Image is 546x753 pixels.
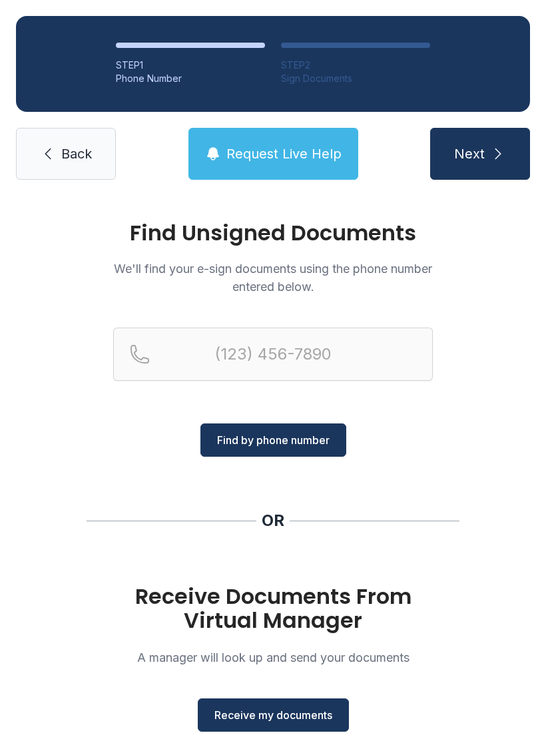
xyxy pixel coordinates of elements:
[281,72,430,85] div: Sign Documents
[113,585,433,632] h1: Receive Documents From Virtual Manager
[113,328,433,381] input: Reservation phone number
[61,144,92,163] span: Back
[217,432,330,448] span: Find by phone number
[116,59,265,72] div: STEP 1
[281,59,430,72] div: STEP 2
[454,144,485,163] span: Next
[113,648,433,666] p: A manager will look up and send your documents
[262,510,284,531] div: OR
[226,144,342,163] span: Request Live Help
[113,260,433,296] p: We'll find your e-sign documents using the phone number entered below.
[113,222,433,244] h1: Find Unsigned Documents
[214,707,332,723] span: Receive my documents
[116,72,265,85] div: Phone Number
